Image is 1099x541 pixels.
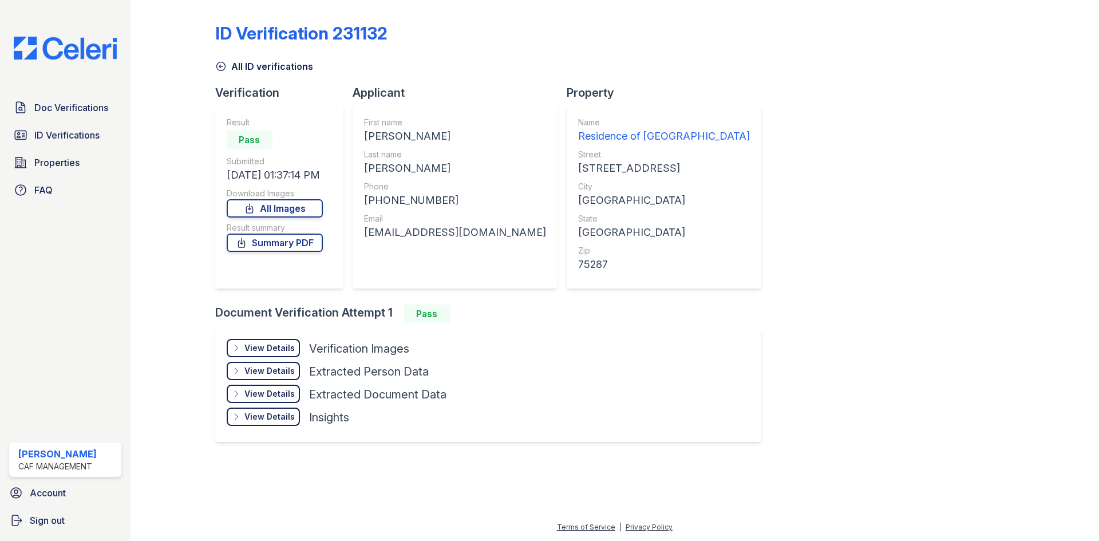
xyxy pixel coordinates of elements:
[18,447,97,461] div: [PERSON_NAME]
[227,117,323,128] div: Result
[9,96,121,119] a: Doc Verifications
[364,181,546,192] div: Phone
[244,411,295,422] div: View Details
[578,181,750,192] div: City
[9,151,121,174] a: Properties
[557,523,615,531] a: Terms of Service
[578,117,750,128] div: Name
[578,160,750,176] div: [STREET_ADDRESS]
[215,60,313,73] a: All ID verifications
[215,85,353,101] div: Verification
[364,213,546,224] div: Email
[9,124,121,147] a: ID Verifications
[364,192,546,208] div: [PHONE_NUMBER]
[626,523,673,531] a: Privacy Policy
[34,183,53,197] span: FAQ
[619,523,622,531] div: |
[30,486,66,500] span: Account
[309,386,446,402] div: Extracted Document Data
[364,224,546,240] div: [EMAIL_ADDRESS][DOMAIN_NAME]
[364,149,546,160] div: Last name
[227,167,323,183] div: [DATE] 01:37:14 PM
[364,117,546,128] div: First name
[5,37,126,60] img: CE_Logo_Blue-a8612792a0a2168367f1c8372b55b34899dd931a85d93a1a3d3e32e68fde9ad4.png
[309,409,349,425] div: Insights
[227,156,323,167] div: Submitted
[244,388,295,400] div: View Details
[34,128,100,142] span: ID Verifications
[227,188,323,199] div: Download Images
[5,509,126,532] a: Sign out
[215,305,770,323] div: Document Verification Attempt 1
[244,342,295,354] div: View Details
[578,213,750,224] div: State
[18,461,97,472] div: CAF Management
[9,179,121,202] a: FAQ
[227,131,272,149] div: Pass
[578,224,750,240] div: [GEOGRAPHIC_DATA]
[309,364,429,380] div: Extracted Person Data
[404,305,450,323] div: Pass
[567,85,770,101] div: Property
[309,341,409,357] div: Verification Images
[578,192,750,208] div: [GEOGRAPHIC_DATA]
[578,245,750,256] div: Zip
[364,160,546,176] div: [PERSON_NAME]
[578,256,750,273] div: 75287
[364,128,546,144] div: [PERSON_NAME]
[578,128,750,144] div: Residence of [GEOGRAPHIC_DATA]
[244,365,295,377] div: View Details
[578,117,750,144] a: Name Residence of [GEOGRAPHIC_DATA]
[34,101,108,114] span: Doc Verifications
[227,199,323,218] a: All Images
[227,222,323,234] div: Result summary
[5,481,126,504] a: Account
[578,149,750,160] div: Street
[353,85,567,101] div: Applicant
[215,23,388,44] div: ID Verification 231132
[227,234,323,252] a: Summary PDF
[30,514,65,527] span: Sign out
[34,156,80,169] span: Properties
